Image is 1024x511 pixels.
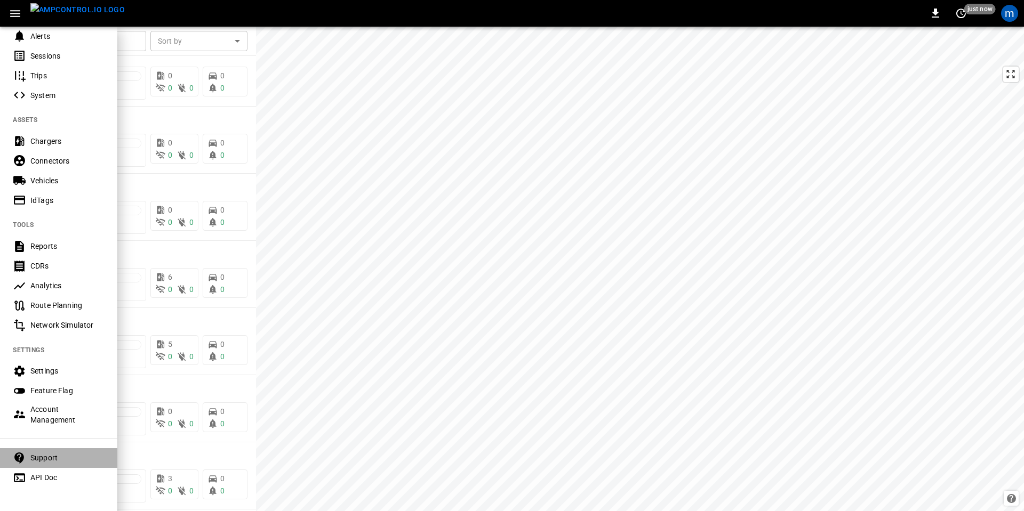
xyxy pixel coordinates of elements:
[1001,5,1018,22] div: profile-icon
[30,31,105,42] div: Alerts
[30,404,105,425] div: Account Management
[30,175,105,186] div: Vehicles
[30,320,105,330] div: Network Simulator
[30,366,105,376] div: Settings
[30,90,105,101] div: System
[30,452,105,463] div: Support
[30,51,105,61] div: Sessions
[953,5,970,22] button: set refresh interval
[30,472,105,483] div: API Doc
[30,136,105,147] div: Chargers
[30,70,105,81] div: Trips
[30,156,105,166] div: Connectors
[30,385,105,396] div: Feature Flag
[30,3,125,17] img: ampcontrol.io logo
[30,241,105,252] div: Reports
[30,300,105,311] div: Route Planning
[30,280,105,291] div: Analytics
[964,4,996,14] span: just now
[30,261,105,271] div: CDRs
[30,195,105,206] div: IdTags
